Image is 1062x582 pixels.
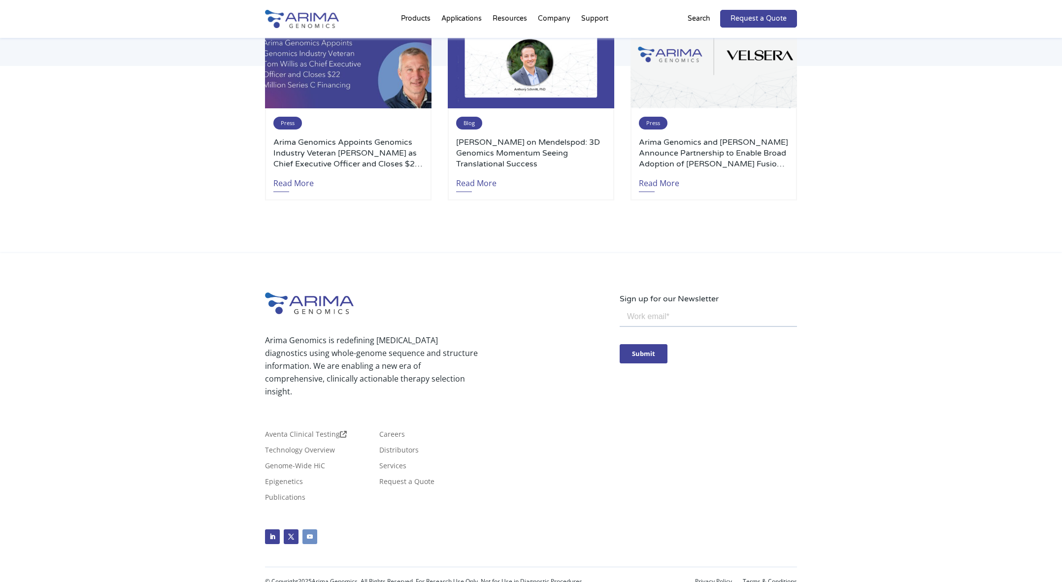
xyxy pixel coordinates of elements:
a: [PERSON_NAME] on Mendelspod: 3D Genomics Momentum Seeing Translational Success [456,137,606,169]
a: Request a Quote [720,10,797,28]
iframe: Chat Widget [1013,535,1062,582]
a: Technology Overview [265,447,335,457]
a: Services [379,462,406,473]
a: Genome-Wide HiC [265,462,325,473]
p: Search [688,12,710,25]
a: Publications [265,494,305,505]
span: Press [639,117,667,129]
a: Arima Genomics Appoints Genomics Industry Veteran [PERSON_NAME] as Chief Executive Officer and Cl... [273,137,423,169]
img: Arima-Genomics-and-Velsera-Logos-500x300.png [631,8,797,108]
img: Arima-Genomics-logo [265,10,339,28]
img: Personnel-Announcement-LinkedIn-Carousel-22025-1-500x300.jpg [265,8,431,108]
span: Press [273,117,302,129]
img: Anthony-Schmitt-PhD-2-500x300.jpg [448,8,614,108]
a: Distributors [379,447,419,457]
p: Sign up for our Newsletter [620,292,797,305]
a: Epigenetics [265,478,303,489]
a: Read More [273,169,314,192]
a: Follow on Youtube [302,529,317,544]
p: Arima Genomics is redefining [MEDICAL_DATA] diagnostics using whole-genome sequence and structure... [265,334,478,398]
a: Careers [379,431,405,442]
span: Blog [456,117,482,129]
a: Request a Quote [379,478,434,489]
img: Arima-Genomics-logo [265,292,354,314]
a: Arima Genomics and [PERSON_NAME] Announce Partnership to Enable Broad Adoption of [PERSON_NAME] F... [639,137,789,169]
a: Read More [456,169,497,192]
a: Aventa Clinical Testing [265,431,347,442]
a: Follow on LinkedIn [265,529,280,544]
a: Follow on X [284,529,299,544]
iframe: Form 0 [620,305,797,381]
a: Read More [639,169,679,192]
